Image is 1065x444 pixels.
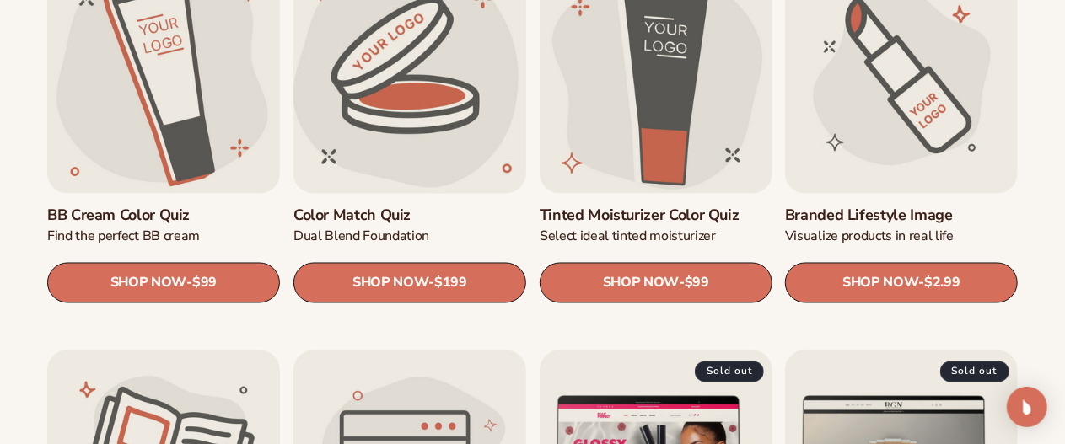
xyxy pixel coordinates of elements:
div: Open Intercom Messenger [1007,387,1047,427]
a: BB Cream Color Quiz [47,207,280,226]
a: SHOP NOW- $99 [540,263,772,303]
a: Color Match Quiz [293,207,526,226]
a: SHOP NOW- $99 [47,263,280,303]
a: Branded Lifestyle Image [785,207,1018,226]
a: Tinted Moisturizer Color Quiz [540,207,772,226]
a: SHOP NOW- $2.99 [785,263,1018,303]
a: SHOP NOW- $199 [293,263,526,303]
